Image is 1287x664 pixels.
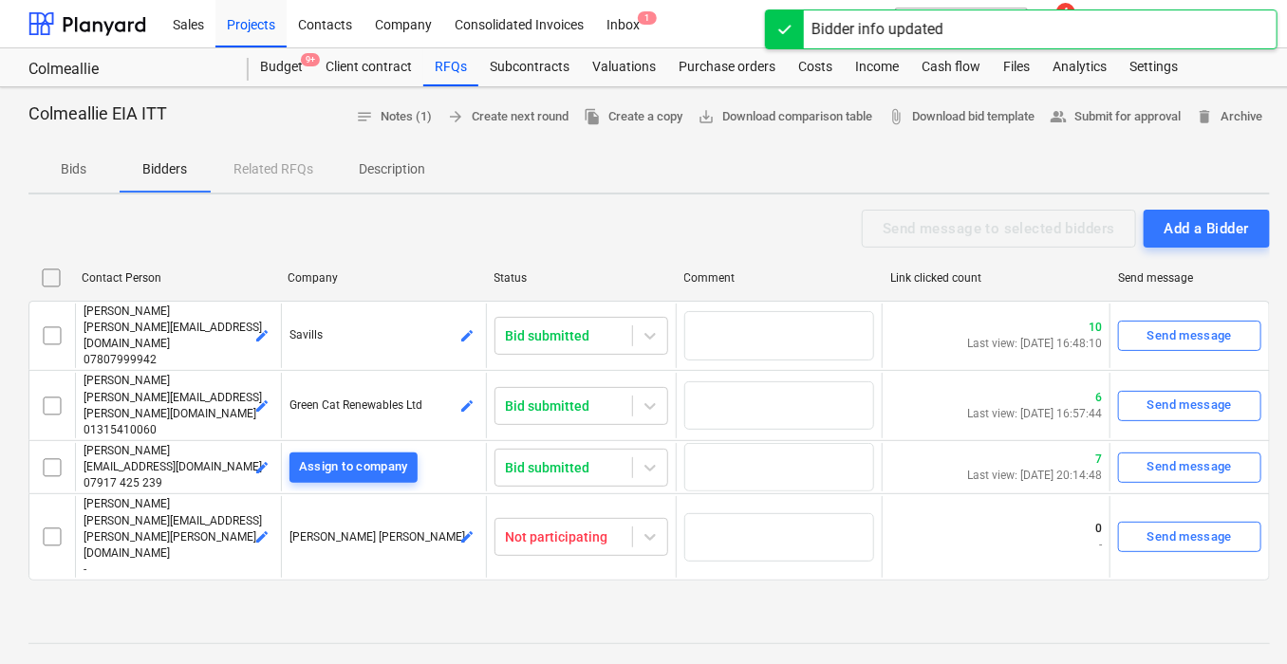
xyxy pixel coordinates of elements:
[84,422,273,438] p: 01315410060
[690,102,880,132] a: Download comparison table
[1118,271,1262,285] div: Send message
[581,48,667,86] a: Valuations
[576,102,690,132] button: Create a copy
[84,460,262,473] span: [EMAIL_ADDRESS][DOMAIN_NAME]
[1095,521,1102,537] p: 0
[254,460,270,475] span: edit
[142,159,188,179] p: Bidders
[967,390,1102,406] p: 6
[1118,522,1261,552] button: Send message
[1188,102,1270,132] button: Archive
[967,452,1102,468] p: 7
[84,321,262,350] span: [PERSON_NAME][EMAIL_ADDRESS][DOMAIN_NAME]
[1147,325,1232,347] div: Send message
[84,475,273,491] p: 07917 425 239
[787,48,844,86] a: Costs
[478,48,581,86] a: Subcontracts
[28,102,167,125] p: Colmeallie EIA ITT
[910,48,992,86] a: Cash flow
[584,108,601,125] span: file_copy
[459,328,475,343] span: edit
[844,48,910,86] a: Income
[84,304,273,320] p: [PERSON_NAME]
[84,496,273,512] p: [PERSON_NAME]
[84,373,273,389] p: [PERSON_NAME]
[1118,48,1189,86] a: Settings
[1042,102,1188,132] button: Submit for approval
[84,514,262,560] span: [PERSON_NAME][EMAIL_ADDRESS][PERSON_NAME][PERSON_NAME][DOMAIN_NAME]
[299,456,408,478] div: Assign to company
[638,11,657,25] span: 1
[1147,456,1232,478] div: Send message
[967,406,1102,422] p: Last view: [DATE] 16:57:44
[84,391,262,420] span: [PERSON_NAME][EMAIL_ADDRESS][PERSON_NAME][DOMAIN_NAME]
[254,529,270,544] span: edit
[698,106,872,128] span: Download comparison table
[887,108,905,125] span: attach_file
[301,53,320,66] span: 9+
[356,108,373,125] span: notes
[1095,537,1102,553] p: -
[1118,452,1261,483] button: Send message
[1196,106,1262,128] span: Archive
[254,328,270,343] span: edit
[249,48,314,86] a: Budget9+
[667,48,787,86] a: Purchase orders
[1050,108,1067,125] span: people_alt
[967,336,1102,352] p: Last view: [DATE] 16:48:10
[1147,526,1232,548] div: Send message
[28,60,226,80] div: Colmeallie
[880,102,1042,132] a: Download bid template
[1041,48,1118,86] a: Analytics
[447,108,464,125] span: arrow_forward
[1196,108,1213,125] span: delete
[1118,321,1261,351] button: Send message
[356,106,432,128] span: Notes (1)
[459,529,475,544] span: edit
[288,271,478,285] div: Company
[423,48,478,86] a: RFQs
[1192,573,1287,664] iframe: Chat Widget
[254,398,270,414] span: edit
[1165,216,1249,241] div: Add a Bidder
[584,106,682,128] span: Create a copy
[494,271,669,285] div: Status
[51,159,97,179] p: Bids
[289,529,479,545] p: [PERSON_NAME] [PERSON_NAME]
[1144,210,1270,248] button: Add a Bidder
[359,159,425,179] p: Description
[314,48,423,86] a: Client contract
[84,562,273,578] p: -
[967,468,1102,484] p: Last view: [DATE] 20:14:48
[992,48,1041,86] a: Files
[84,352,273,368] p: 07807999942
[967,320,1102,336] p: 10
[811,18,943,41] div: Bidder info updated
[84,443,273,459] p: [PERSON_NAME]
[289,452,418,483] button: Assign to company
[684,271,875,285] div: Comment
[1147,395,1232,416] div: Send message
[289,327,479,343] p: Savills
[1050,106,1181,128] span: Submit for approval
[447,106,569,128] span: Create next round
[698,108,715,125] span: save_alt
[887,106,1035,128] span: Download bid template
[890,271,1103,285] div: Link clicked count
[249,48,314,86] div: Budget
[1118,391,1261,421] button: Send message
[459,398,475,414] span: edit
[289,397,479,414] p: Green Cat Renewables Ltd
